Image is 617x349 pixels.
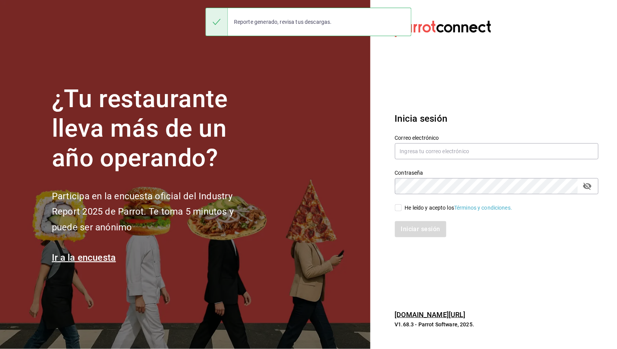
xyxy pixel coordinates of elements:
h1: ¿Tu restaurante lleva más de un año operando? [52,84,259,173]
h2: Participa en la encuesta oficial del Industry Report 2025 de Parrot. Te toma 5 minutos y puede se... [52,189,259,235]
h3: Inicia sesión [395,112,599,126]
a: Ir a la encuesta [52,252,116,263]
a: [DOMAIN_NAME][URL] [395,311,466,319]
button: passwordField [581,180,594,193]
label: Contraseña [395,170,599,176]
div: He leído y acepto los [405,204,513,212]
label: Correo electrónico [395,136,599,141]
a: Términos y condiciones. [454,205,512,211]
div: Reporte generado, revisa tus descargas. [228,13,338,30]
p: V1.68.3 - Parrot Software, 2025. [395,321,599,328]
input: Ingresa tu correo electrónico [395,143,599,159]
